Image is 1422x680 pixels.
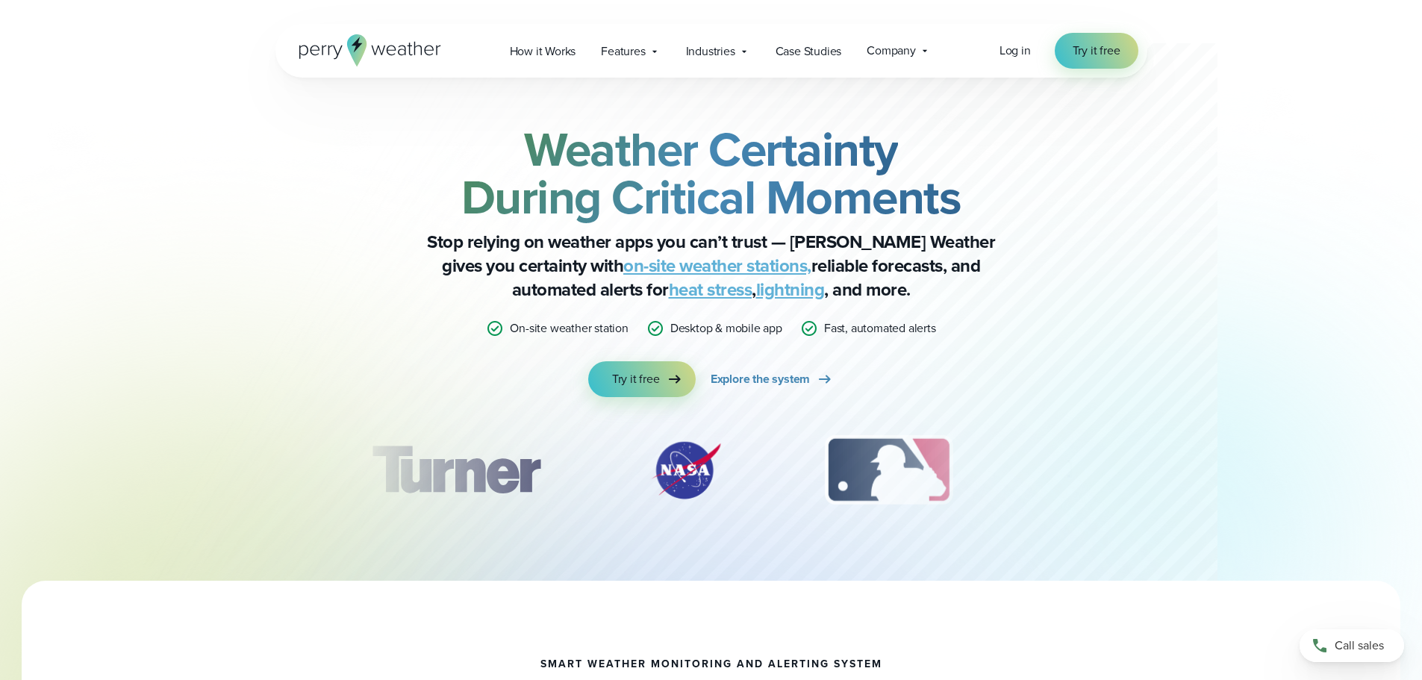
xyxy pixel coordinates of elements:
img: NASA.svg [634,433,738,508]
a: How it Works [497,36,589,66]
div: slideshow [350,433,1073,515]
span: Call sales [1335,637,1384,655]
a: Call sales [1300,629,1404,662]
p: Fast, automated alerts [824,319,936,337]
p: On-site weather station [510,319,628,337]
span: Company [867,42,916,60]
span: Case Studies [776,43,842,60]
img: Turner-Construction_1.svg [349,433,561,508]
div: 4 of 12 [1039,433,1159,508]
a: heat stress [669,276,752,303]
p: Stop relying on weather apps you can’t trust — [PERSON_NAME] Weather gives you certainty with rel... [413,230,1010,302]
p: Desktop & mobile app [670,319,782,337]
div: 3 of 12 [810,433,967,508]
strong: Weather Certainty During Critical Moments [461,114,961,232]
span: Log in [1000,42,1031,59]
span: How it Works [510,43,576,60]
div: 2 of 12 [634,433,738,508]
img: PGA.svg [1039,433,1159,508]
a: Log in [1000,42,1031,60]
a: Try it free [1055,33,1138,69]
a: Explore the system [711,361,834,397]
span: Industries [686,43,735,60]
a: lightning [756,276,825,303]
span: Try it free [612,370,660,388]
div: 1 of 12 [349,433,561,508]
h1: smart weather monitoring and alerting system [540,658,882,670]
img: MLB.svg [810,433,967,508]
span: Try it free [1073,42,1120,60]
span: Explore the system [711,370,810,388]
a: on-site weather stations, [623,252,811,279]
a: Try it free [588,361,696,397]
a: Case Studies [763,36,855,66]
span: Features [601,43,645,60]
